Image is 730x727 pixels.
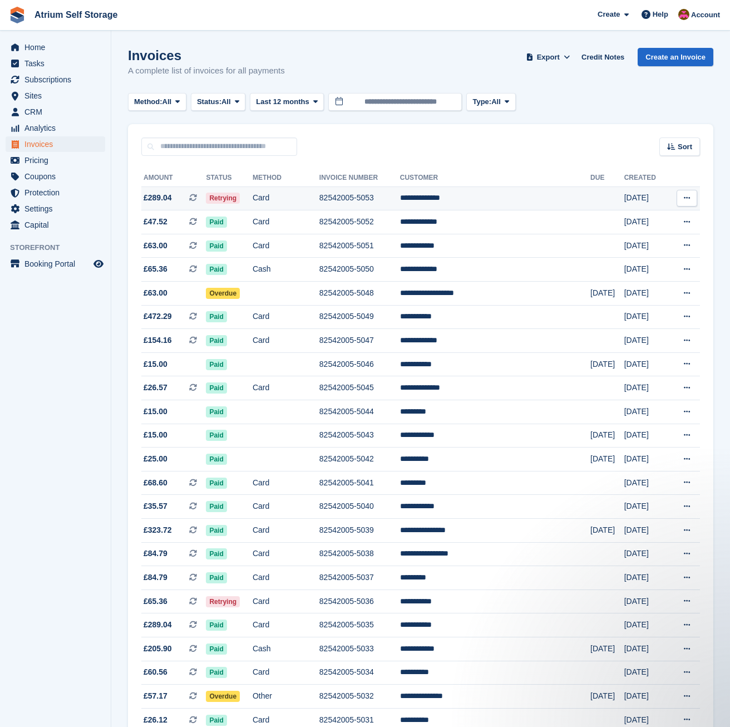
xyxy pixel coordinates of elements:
td: [DATE] [590,448,624,471]
img: stora-icon-8386f47178a22dfd0bd8f6a31ec36ba5ce8667c1dd55bd0f319d3a0aa187defe.svg [9,7,26,23]
span: £63.00 [144,287,167,299]
span: Paid [206,454,226,465]
span: £26.12 [144,714,167,726]
td: 82542005-5053 [319,186,400,210]
th: Status [206,169,253,187]
span: Subscriptions [24,72,91,87]
td: [DATE] [624,542,668,566]
a: menu [6,104,105,120]
td: 82542005-5050 [319,258,400,282]
td: 82542005-5035 [319,613,400,637]
span: Capital [24,217,91,233]
td: [DATE] [624,613,668,637]
span: Booking Portal [24,256,91,272]
td: [DATE] [624,352,668,376]
td: [DATE] [624,471,668,495]
span: Pricing [24,153,91,168]
button: Export [524,48,573,66]
span: £68.60 [144,477,167,489]
td: [DATE] [624,258,668,282]
span: Export [537,52,560,63]
a: menu [6,56,105,71]
td: Card [253,210,319,234]
td: 82542005-5045 [319,376,400,400]
td: 82542005-5051 [319,234,400,258]
span: Account [691,9,720,21]
td: [DATE] [624,210,668,234]
td: [DATE] [590,424,624,448]
th: Created [624,169,668,187]
td: Card [253,661,319,685]
td: 82542005-5048 [319,282,400,306]
td: [DATE] [624,400,668,424]
span: Protection [24,185,91,200]
span: £25.00 [144,453,167,465]
td: Card [253,519,319,543]
td: 82542005-5046 [319,352,400,376]
span: All [491,96,501,107]
button: Status: All [191,93,245,111]
th: Customer [400,169,590,187]
td: [DATE] [624,637,668,661]
td: 82542005-5041 [319,471,400,495]
td: Card [253,329,319,353]
button: Method: All [128,93,186,111]
td: 82542005-5040 [319,495,400,519]
span: £63.00 [144,240,167,252]
span: All [162,96,172,107]
span: Home [24,40,91,55]
p: A complete list of invoices for all payments [128,65,285,77]
h1: Invoices [128,48,285,63]
td: [DATE] [624,424,668,448]
span: Overdue [206,691,240,702]
td: Card [253,542,319,566]
span: £35.57 [144,500,167,512]
span: Settings [24,201,91,217]
span: Paid [206,620,226,631]
a: menu [6,169,105,184]
span: Analytics [24,120,91,136]
a: Atrium Self Storage [30,6,122,24]
span: £15.00 [144,406,167,417]
td: 82542005-5043 [319,424,400,448]
td: [DATE] [624,448,668,471]
a: menu [6,256,105,272]
span: Paid [206,311,226,322]
a: menu [6,201,105,217]
span: Help [653,9,668,20]
td: 82542005-5033 [319,637,400,661]
th: Amount [141,169,206,187]
span: Method: [134,96,162,107]
span: Paid [206,644,226,655]
span: CRM [24,104,91,120]
span: Type: [472,96,491,107]
td: [DATE] [624,661,668,685]
span: Paid [206,667,226,678]
td: 82542005-5036 [319,590,400,613]
span: Paid [206,240,226,252]
td: Cash [253,637,319,661]
span: £47.52 [144,216,167,228]
td: Card [253,305,319,329]
a: menu [6,136,105,152]
span: Create [598,9,620,20]
span: Storefront [10,242,111,253]
span: £60.56 [144,666,167,678]
span: £154.16 [144,335,172,346]
span: £289.04 [144,192,172,204]
td: [DATE] [624,282,668,306]
td: Card [253,234,319,258]
td: [DATE] [624,590,668,613]
td: Card [253,471,319,495]
td: Card [253,590,319,613]
button: Type: All [466,93,515,111]
span: £65.36 [144,263,167,275]
td: [DATE] [590,282,624,306]
span: Coupons [24,169,91,184]
td: 82542005-5047 [319,329,400,353]
a: menu [6,40,105,55]
a: menu [6,185,105,200]
span: Paid [206,478,226,489]
span: Sites [24,88,91,104]
td: [DATE] [624,376,668,400]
